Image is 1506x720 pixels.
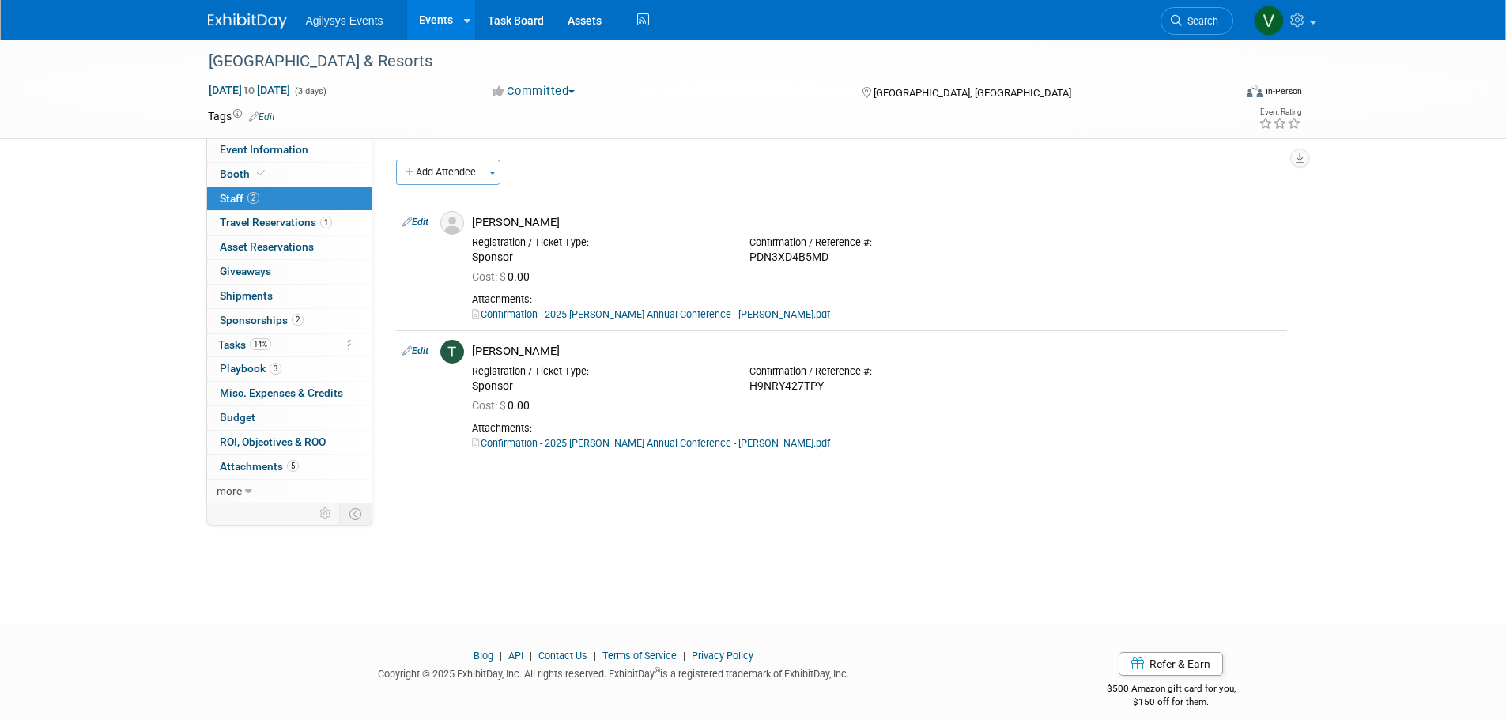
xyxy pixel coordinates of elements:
[207,382,372,405] a: Misc. Expenses & Credits
[1247,85,1263,97] img: Format-Inperson.png
[339,503,372,524] td: Toggle Event Tabs
[440,211,464,235] img: Associate-Profile-5.png
[207,480,372,503] a: more
[220,362,281,375] span: Playbook
[220,216,332,228] span: Travel Reservations
[749,379,1003,394] div: H9NRY427TPY
[207,285,372,308] a: Shipments
[292,314,304,326] span: 2
[207,455,372,479] a: Attachments5
[257,169,265,178] i: Booth reservation complete
[396,160,485,185] button: Add Attendee
[220,435,326,448] span: ROI, Objectives & ROO
[203,47,1210,76] div: [GEOGRAPHIC_DATA] & Resorts
[1182,15,1218,27] span: Search
[208,108,275,124] td: Tags
[220,192,259,205] span: Staff
[402,345,428,356] a: Edit
[1044,695,1299,709] div: $150 off for them.
[472,344,1281,359] div: [PERSON_NAME]
[526,650,536,662] span: |
[220,411,255,424] span: Budget
[1119,652,1223,676] a: Refer & Earn
[538,650,587,662] a: Contact Us
[207,406,372,430] a: Budget
[749,365,1003,378] div: Confirmation / Reference #:
[472,308,830,320] a: Confirmation - 2025 [PERSON_NAME] Annual Conference - [PERSON_NAME].pdf
[207,334,372,357] a: Tasks14%
[472,365,726,378] div: Registration / Ticket Type:
[655,666,660,675] sup: ®
[220,143,308,156] span: Event Information
[472,270,508,283] span: Cost: $
[207,236,372,259] a: Asset Reservations
[293,86,326,96] span: (3 days)
[208,83,291,97] span: [DATE] [DATE]
[679,650,689,662] span: |
[220,240,314,253] span: Asset Reservations
[472,437,830,449] a: Confirmation - 2025 [PERSON_NAME] Annual Conference - [PERSON_NAME].pdf
[218,338,271,351] span: Tasks
[220,386,343,399] span: Misc. Expenses & Credits
[287,460,299,472] span: 5
[472,399,508,412] span: Cost: $
[249,111,275,123] a: Edit
[874,87,1071,99] span: [GEOGRAPHIC_DATA], [GEOGRAPHIC_DATA]
[402,217,428,228] a: Edit
[306,14,383,27] span: Agilysys Events
[1265,85,1302,97] div: In-Person
[220,289,273,302] span: Shipments
[474,650,493,662] a: Blog
[487,83,581,100] button: Committed
[220,168,268,180] span: Booth
[207,431,372,454] a: ROI, Objectives & ROO
[496,650,506,662] span: |
[208,13,287,29] img: ExhibitDay
[472,379,726,394] div: Sponsor
[472,399,536,412] span: 0.00
[207,309,372,333] a: Sponsorships2
[250,338,271,350] span: 14%
[472,251,726,265] div: Sponsor
[220,314,304,326] span: Sponsorships
[508,650,523,662] a: API
[207,138,372,162] a: Event Information
[217,484,242,497] span: more
[440,340,464,364] img: T.jpg
[207,357,372,381] a: Playbook3
[590,650,600,662] span: |
[220,460,299,473] span: Attachments
[1254,6,1284,36] img: Vaitiare Munoz
[207,163,372,187] a: Booth
[472,270,536,283] span: 0.00
[208,663,1021,681] div: Copyright © 2025 ExhibitDay, Inc. All rights reserved. ExhibitDay is a registered trademark of Ex...
[1259,108,1301,116] div: Event Rating
[1161,7,1233,35] a: Search
[472,215,1281,230] div: [PERSON_NAME]
[220,265,271,277] span: Giveaways
[692,650,753,662] a: Privacy Policy
[472,422,1281,435] div: Attachments:
[1140,82,1303,106] div: Event Format
[247,192,259,204] span: 2
[472,293,1281,306] div: Attachments:
[1044,672,1299,708] div: $500 Amazon gift card for you,
[270,363,281,375] span: 3
[207,211,372,235] a: Travel Reservations1
[602,650,677,662] a: Terms of Service
[749,236,1003,249] div: Confirmation / Reference #:
[320,217,332,228] span: 1
[207,260,372,284] a: Giveaways
[242,84,257,96] span: to
[312,503,340,524] td: Personalize Event Tab Strip
[207,187,372,211] a: Staff2
[749,251,1003,265] div: PDN3XD4B5MD
[472,236,726,249] div: Registration / Ticket Type:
